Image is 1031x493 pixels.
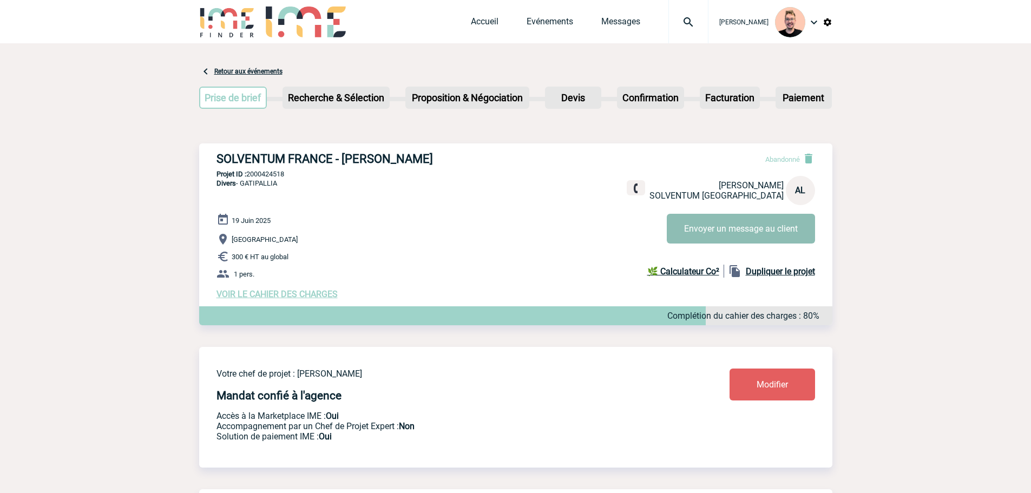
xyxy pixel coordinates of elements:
h3: SOLVENTUM FRANCE - [PERSON_NAME] [216,152,541,166]
a: Messages [601,16,640,31]
b: Oui [319,431,332,442]
img: fixe.png [631,183,641,193]
a: Accueil [471,16,498,31]
span: Modifier [757,379,788,390]
span: 1 pers. [234,270,254,278]
span: 19 Juin 2025 [232,216,271,225]
h4: Mandat confié à l'agence [216,389,342,402]
p: Devis [546,88,600,108]
img: IME-Finder [199,6,255,37]
span: [PERSON_NAME] [719,180,784,190]
a: Retour aux événements [214,68,283,75]
span: [GEOGRAPHIC_DATA] [232,235,298,244]
span: 300 € HT au global [232,253,288,261]
span: AL [795,185,805,195]
a: Evénements [527,16,573,31]
p: Proposition & Négociation [406,88,528,108]
span: Abandonné [765,155,800,163]
b: Dupliquer le projet [746,266,815,277]
p: Confirmation [618,88,683,108]
p: Paiement [777,88,831,108]
img: 129741-1.png [775,7,805,37]
b: Projet ID : [216,170,246,178]
p: Facturation [701,88,759,108]
a: 🌿 Calculateur Co² [647,265,724,278]
p: Recherche & Sélection [284,88,389,108]
span: [PERSON_NAME] [719,18,769,26]
img: file_copy-black-24dp.png [728,265,741,278]
b: 🌿 Calculateur Co² [647,266,719,277]
p: 2000424518 [199,170,832,178]
span: Divers [216,179,236,187]
span: SOLVENTUM [GEOGRAPHIC_DATA] [649,190,784,201]
button: Envoyer un message au client [667,214,815,244]
b: Non [399,421,415,431]
p: Prestation payante [216,421,666,431]
p: Prise de brief [200,88,266,108]
b: Oui [326,411,339,421]
span: - GATIPALLIA [216,179,277,187]
a: VOIR LE CAHIER DES CHARGES [216,289,338,299]
p: Accès à la Marketplace IME : [216,411,666,421]
p: Votre chef de projet : [PERSON_NAME] [216,369,666,379]
p: Conformité aux process achat client, Prise en charge de la facturation, Mutualisation de plusieur... [216,431,666,442]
